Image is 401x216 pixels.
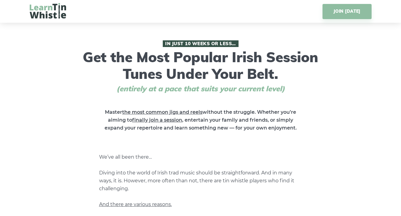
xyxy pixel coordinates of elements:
span: And there are various reasons. [99,201,172,207]
img: LearnTinWhistle.com [30,3,66,19]
span: the most common jigs and reels [122,109,202,115]
span: finally join a session [132,117,182,123]
strong: Master without the struggle. Whether you’re aiming to , entertain your family and friends, or sim... [105,109,297,131]
h1: Get the Most Popular Irish Session Tunes Under Your Belt. [81,40,320,93]
span: (entirely at a pace that suits your current level) [105,84,296,93]
span: In Just 10 Weeks or Less… [163,40,239,47]
a: JOIN [DATE] [322,4,371,19]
